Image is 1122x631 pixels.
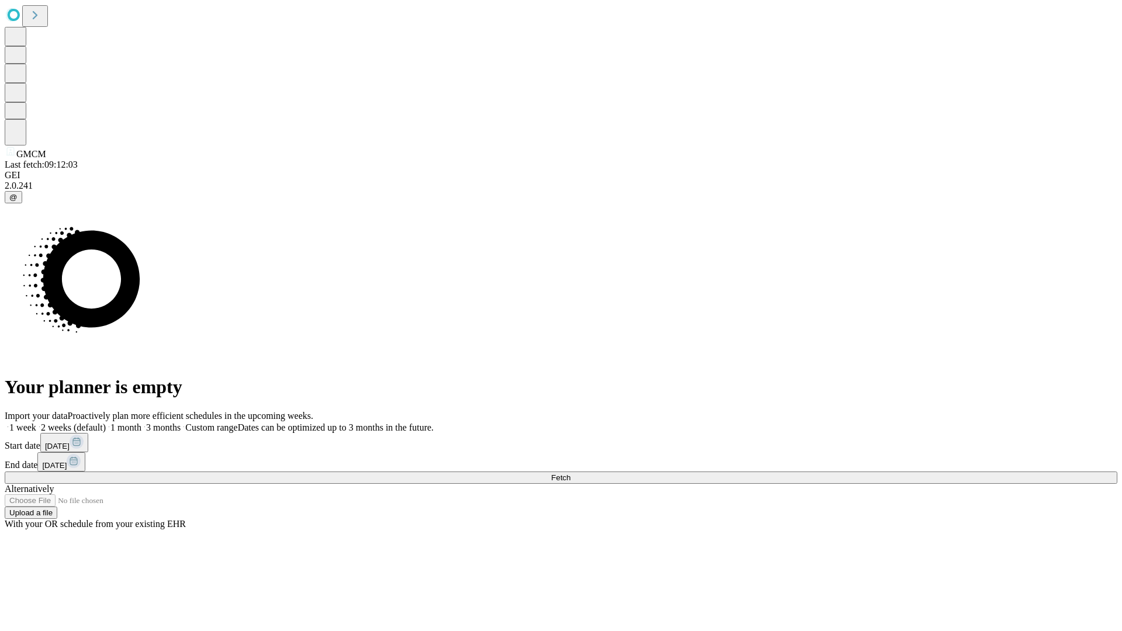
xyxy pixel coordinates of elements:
[40,433,88,452] button: [DATE]
[5,433,1117,452] div: Start date
[5,376,1117,398] h1: Your planner is empty
[68,411,313,421] span: Proactively plan more efficient schedules in the upcoming weeks.
[5,170,1117,181] div: GEI
[5,191,22,203] button: @
[5,452,1117,471] div: End date
[5,411,68,421] span: Import your data
[45,442,70,450] span: [DATE]
[37,452,85,471] button: [DATE]
[9,193,18,202] span: @
[238,422,434,432] span: Dates can be optimized up to 3 months in the future.
[5,181,1117,191] div: 2.0.241
[5,471,1117,484] button: Fetch
[41,422,106,432] span: 2 weeks (default)
[5,484,54,494] span: Alternatively
[146,422,181,432] span: 3 months
[185,422,237,432] span: Custom range
[5,507,57,519] button: Upload a file
[42,461,67,470] span: [DATE]
[551,473,570,482] span: Fetch
[5,160,78,169] span: Last fetch: 09:12:03
[9,422,36,432] span: 1 week
[5,519,186,529] span: With your OR schedule from your existing EHR
[16,149,46,159] span: GMCM
[110,422,141,432] span: 1 month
